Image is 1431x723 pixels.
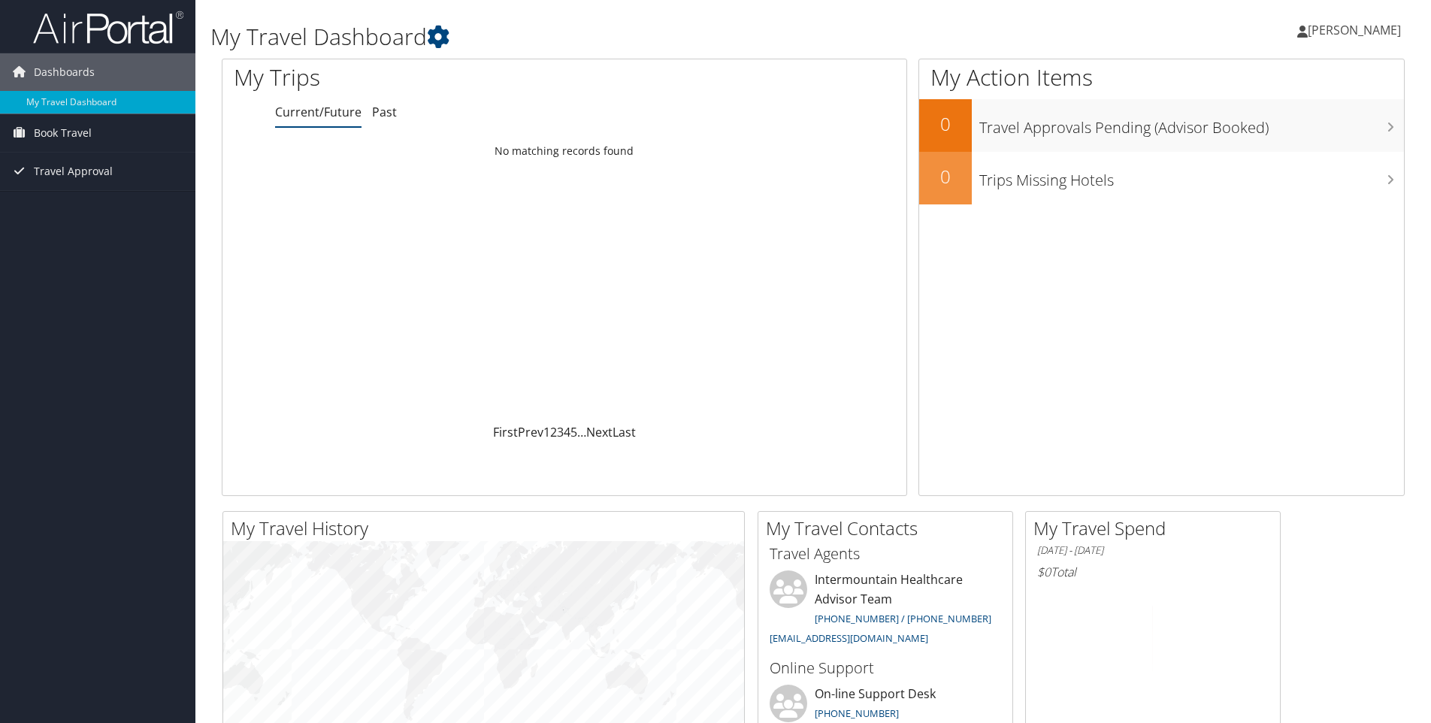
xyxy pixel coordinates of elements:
a: Last [613,424,636,440]
a: 2 [550,424,557,440]
a: Current/Future [275,104,362,120]
a: Prev [518,424,543,440]
a: Next [586,424,613,440]
a: 5 [570,424,577,440]
span: [PERSON_NAME] [1308,22,1401,38]
a: 3 [557,424,564,440]
h6: [DATE] - [DATE] [1037,543,1269,558]
a: Past [372,104,397,120]
h2: My Travel History [231,516,744,541]
a: [PERSON_NAME] [1297,8,1416,53]
h1: My Action Items [919,62,1404,93]
img: airportal-logo.png [33,10,183,45]
td: No matching records found [222,138,906,165]
span: Travel Approval [34,153,113,190]
a: [EMAIL_ADDRESS][DOMAIN_NAME] [770,631,928,645]
a: [PHONE_NUMBER] [815,706,899,720]
a: 1 [543,424,550,440]
a: First [493,424,518,440]
h3: Trips Missing Hotels [979,162,1404,191]
span: $0 [1037,564,1051,580]
span: Dashboards [34,53,95,91]
li: Intermountain Healthcare Advisor Team [762,570,1009,651]
h3: Travel Approvals Pending (Advisor Booked) [979,110,1404,138]
h6: Total [1037,564,1269,580]
h2: 0 [919,164,972,189]
span: … [577,424,586,440]
h2: My Travel Contacts [766,516,1012,541]
a: 0Travel Approvals Pending (Advisor Booked) [919,99,1404,152]
h3: Online Support [770,658,1001,679]
h1: My Travel Dashboard [210,21,1014,53]
a: 0Trips Missing Hotels [919,152,1404,204]
a: [PHONE_NUMBER] / [PHONE_NUMBER] [815,612,991,625]
span: Book Travel [34,114,92,152]
h2: 0 [919,111,972,137]
h2: My Travel Spend [1033,516,1280,541]
a: 4 [564,424,570,440]
h3: Travel Agents [770,543,1001,564]
h1: My Trips [234,62,610,93]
